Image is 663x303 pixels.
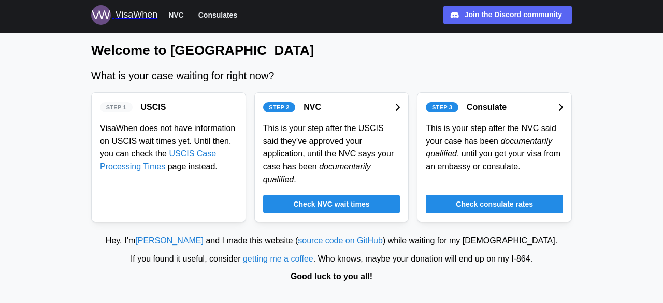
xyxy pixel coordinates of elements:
div: Good luck to you all! [5,270,658,283]
span: Step 3 [432,103,452,112]
div: This is your step after the USCIS said they’ve approved your application, until the NVC says your... [263,122,400,186]
a: getting me a coffee [243,254,313,263]
h1: Welcome to [GEOGRAPHIC_DATA] [91,41,572,60]
div: VisaWhen [115,8,157,22]
span: Consulates [198,9,237,21]
a: Check NVC wait times [263,195,400,213]
div: What is your case waiting for right now? [91,68,572,84]
div: NVC [304,101,321,114]
span: NVC [168,9,184,21]
div: This is your step after the NVC said your case has been , until you get your visa from an embassy... [426,122,563,174]
span: Step 1 [106,103,126,112]
a: Step 2NVC [263,101,400,114]
a: [PERSON_NAME] [135,236,204,245]
div: Join the Discord community [465,9,562,21]
div: VisaWhen does not have information on USCIS wait times yet. Until then, you can check the page in... [100,122,237,174]
a: Logo for VisaWhen VisaWhen [91,5,157,25]
span: Check consulate rates [456,195,533,213]
button: NVC [164,8,189,22]
span: Step 2 [269,103,289,112]
a: Check consulate rates [426,195,563,213]
img: Logo for VisaWhen [91,5,111,25]
a: Step 3Consulate [426,101,563,114]
a: Join the Discord community [443,6,572,24]
a: source code on GitHub [298,236,383,245]
div: If you found it useful, consider . Who knows, maybe your donation will end up on my I‑864. [5,253,658,266]
em: documentarily qualified [263,162,371,184]
div: USCIS [141,101,166,114]
div: Consulate [467,101,507,114]
div: Hey, I’m and I made this website ( ) while waiting for my [DEMOGRAPHIC_DATA]. [5,235,658,248]
span: Check NVC wait times [293,195,369,213]
button: Consulates [194,8,242,22]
